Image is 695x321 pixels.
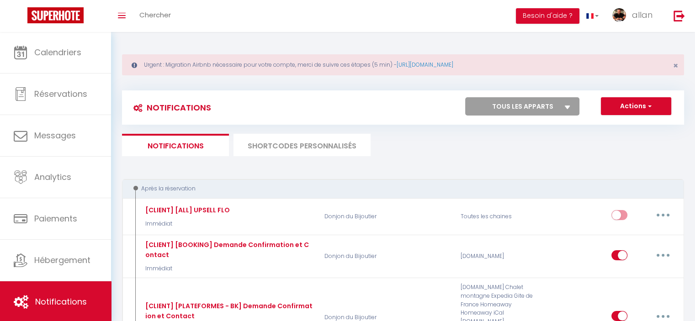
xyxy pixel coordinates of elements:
a: [URL][DOMAIN_NAME] [397,61,453,68]
button: Actions [601,97,671,116]
span: Messages [34,130,76,141]
li: Notifications [122,134,229,156]
span: Réservations [34,88,87,100]
p: Donjon du Bijoutier [318,203,455,230]
button: Ouvrir le widget de chat LiveChat [7,4,35,31]
p: Immédiat [143,264,313,273]
div: [CLIENT] [BOOKING] Demande Confirmation et Contact [143,240,313,260]
img: Super Booking [27,7,84,23]
p: Immédiat [143,220,230,228]
img: ... [612,8,626,22]
div: Urgent : Migration Airbnb nécessaire pour votre compte, merci de suivre ces étapes (5 min) - [122,54,684,75]
button: Close [673,62,678,70]
div: Après la réservation [131,184,665,193]
span: Paiements [34,213,77,224]
div: [CLIENT] [PLATEFORMES - BK] Demande Confirmation et Contact [143,301,313,321]
span: Calendriers [34,47,81,58]
p: Donjon du Bijoutier [318,240,455,273]
span: Chercher [139,10,171,20]
span: Hébergement [34,254,90,266]
h3: Notifications [129,97,211,118]
img: logout [674,10,685,21]
div: [DOMAIN_NAME] [455,240,546,273]
li: SHORTCODES PERSONNALISÉS [233,134,371,156]
span: Notifications [35,296,87,307]
button: Besoin d'aide ? [516,8,579,24]
span: allan [632,9,653,21]
div: [CLIENT] [ALL] UPSELL FLO [143,205,230,215]
span: × [673,60,678,71]
div: Toutes les chaines [455,203,546,230]
span: Analytics [34,171,71,183]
